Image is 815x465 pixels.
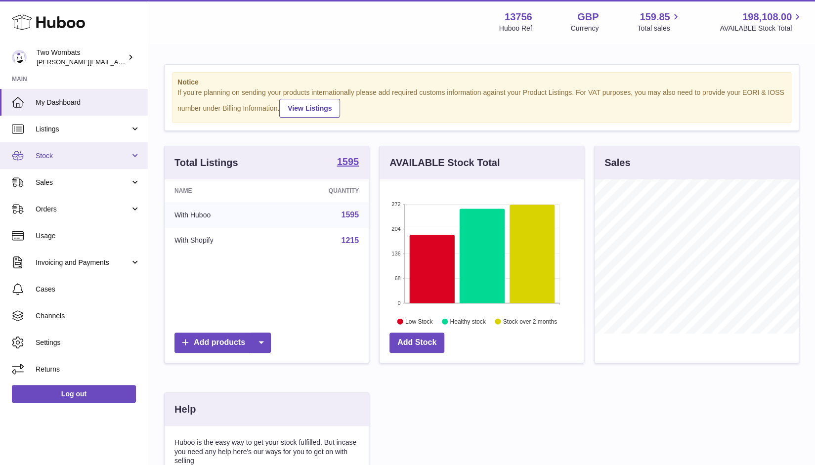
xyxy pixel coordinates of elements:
[165,228,275,254] td: With Shopify
[36,258,130,267] span: Invoicing and Payments
[177,78,786,87] strong: Notice
[174,156,238,169] h3: Total Listings
[341,211,359,219] a: 1595
[279,99,340,118] a: View Listings
[37,58,251,66] span: [PERSON_NAME][EMAIL_ADDRESS][PERSON_NAME][DOMAIN_NAME]
[165,179,275,202] th: Name
[12,385,136,403] a: Log out
[36,125,130,134] span: Listings
[499,24,532,33] div: Huboo Ref
[337,157,359,167] strong: 1595
[36,231,140,241] span: Usage
[389,156,500,169] h3: AVAILABLE Stock Total
[720,10,803,33] a: 198,108.00 AVAILABLE Stock Total
[394,275,400,281] text: 68
[36,338,140,347] span: Settings
[337,157,359,169] a: 1595
[571,24,599,33] div: Currency
[505,10,532,24] strong: 13756
[397,300,400,306] text: 0
[36,151,130,161] span: Stock
[36,285,140,294] span: Cases
[503,318,557,325] text: Stock over 2 months
[577,10,599,24] strong: GBP
[174,403,196,416] h3: Help
[720,24,803,33] span: AVAILABLE Stock Total
[341,236,359,245] a: 1215
[36,98,140,107] span: My Dashboard
[450,318,486,325] text: Healthy stock
[165,202,275,228] td: With Huboo
[36,365,140,374] span: Returns
[405,318,433,325] text: Low Stock
[174,333,271,353] a: Add products
[36,311,140,321] span: Channels
[391,201,400,207] text: 272
[637,24,681,33] span: Total sales
[742,10,792,24] span: 198,108.00
[37,48,126,67] div: Two Wombats
[36,178,130,187] span: Sales
[275,179,369,202] th: Quantity
[391,226,400,232] text: 204
[637,10,681,33] a: 159.85 Total sales
[391,251,400,256] text: 136
[640,10,670,24] span: 159.85
[389,333,444,353] a: Add Stock
[177,88,786,118] div: If you're planning on sending your products internationally please add required customs informati...
[604,156,630,169] h3: Sales
[36,205,130,214] span: Orders
[12,50,27,65] img: adam.randall@twowombats.com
